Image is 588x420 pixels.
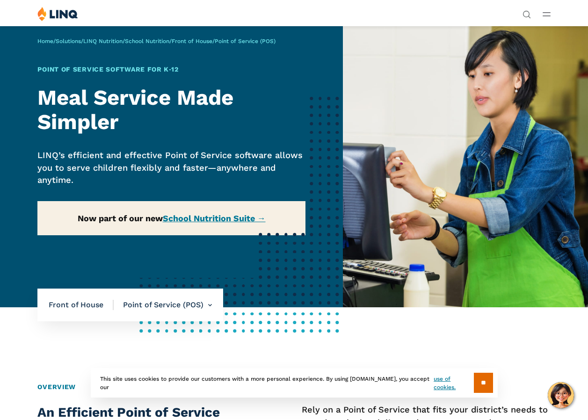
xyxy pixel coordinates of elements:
[37,38,53,44] a: Home
[125,38,169,44] a: School Nutrition
[37,65,305,74] h1: Point of Service Software for K‑12
[37,85,233,134] strong: Meal Service Made Simpler
[91,368,498,398] div: This site uses cookies to provide our customers with a more personal experience. By using [DOMAIN...
[37,382,550,392] h2: Overview
[523,7,531,18] nav: Utility Navigation
[172,38,212,44] a: Front of House
[543,9,551,19] button: Open Main Menu
[37,7,78,21] img: LINQ | K‑12 Software
[434,375,473,391] a: use of cookies.
[343,26,588,307] img: Point of Service Banner
[78,213,266,223] strong: Now part of our new
[83,38,123,44] a: LINQ Nutrition
[215,38,276,44] span: Point of Service (POS)
[548,382,574,408] button: Hello, have a question? Let’s chat.
[114,289,212,321] li: Point of Service (POS)
[56,38,81,44] a: Solutions
[37,149,305,186] p: LINQ’s efficient and effective Point of Service software allows you to serve children flexibly an...
[523,9,531,18] button: Open Search Bar
[49,300,114,310] span: Front of House
[37,38,276,44] span: / / / / /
